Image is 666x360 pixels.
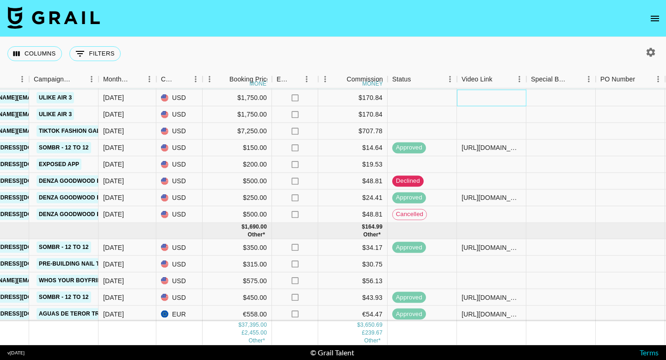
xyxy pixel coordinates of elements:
[651,72,665,86] button: Menu
[161,70,176,88] div: Currency
[318,190,388,206] div: $24.41
[103,292,124,302] div: Aug '25
[156,140,203,156] div: USD
[318,256,388,273] div: $30.75
[103,193,124,202] div: Jul '25
[346,70,383,88] div: Commission
[248,337,265,344] span: € 558.00
[103,276,124,285] div: Aug '25
[156,156,203,173] div: USD
[103,93,124,102] div: Jul '25
[229,70,270,88] div: Booking Price
[85,72,99,86] button: Menu
[247,231,265,238] span: € 558.00
[156,70,203,88] div: Currency
[512,72,526,86] button: Menu
[245,223,267,231] div: 1,690.00
[392,310,426,318] span: approved
[203,273,272,289] div: $575.00
[37,175,118,187] a: DENZA Goodwood event
[129,73,142,86] button: Sort
[640,348,659,357] a: Terms
[103,70,129,88] div: Month Due
[156,90,203,106] div: USD
[37,159,81,170] a: Exposed app
[156,173,203,190] div: USD
[37,292,91,303] a: sombr - 12 to 12
[203,72,216,86] button: Menu
[103,309,124,318] div: Aug '25
[364,337,381,344] span: € 54.47
[300,72,314,86] button: Menu
[392,70,411,88] div: Status
[318,123,388,140] div: $707.78
[569,73,582,86] button: Sort
[318,273,388,289] div: $56.13
[156,273,203,289] div: USD
[156,256,203,273] div: USD
[156,239,203,256] div: USD
[318,140,388,156] div: $14.64
[103,176,124,186] div: Jul '25
[318,306,388,323] div: €54.47
[318,90,388,106] div: $170.84
[37,242,91,253] a: sombr - 12 to 12
[462,143,521,152] div: https://www.tiktok.com/@makenamcneill/video/7532296471622733111?lang=en-GB
[37,142,91,154] a: sombr - 12 to 12
[360,321,382,329] div: 3,650.69
[37,258,111,270] a: Pre-Building Nail Tips
[457,70,526,88] div: Video Link
[318,289,388,306] div: $43.93
[411,73,424,86] button: Sort
[7,6,100,29] img: Grail Talent
[531,70,569,88] div: Special Booking Type
[203,239,272,256] div: $350.00
[290,73,302,86] button: Sort
[462,292,521,302] div: https://www.tiktok.com/@rastamous3/video/7533288781785582870?lang=en-GB
[318,72,332,86] button: Menu
[37,109,74,120] a: Ulike Air 3
[462,70,493,88] div: Video Link
[103,259,124,268] div: Aug '25
[203,90,272,106] div: $1,750.00
[582,72,596,86] button: Menu
[362,223,365,231] div: $
[203,106,272,123] div: $1,750.00
[392,177,424,186] span: declined
[596,70,665,88] div: PO Number
[142,72,156,86] button: Menu
[156,123,203,140] div: USD
[392,243,426,252] span: approved
[462,193,521,202] div: https://www.tiktok.com/@shaheer786_/video/7526656208065793302
[241,223,245,231] div: $
[388,70,457,88] div: Status
[241,321,267,329] div: 37,395.00
[203,173,272,190] div: $500.00
[203,289,272,306] div: $450.00
[462,309,521,318] div: https://www.instagram.com/reel/DNGwF0KAvzy/?igsh=MW42aDc2bmN0YTVkcw==
[7,350,25,356] div: v [DATE]
[357,321,360,329] div: $
[37,192,118,204] a: DENZA Goodwood event
[462,242,521,252] div: https://www.tiktok.com/@shrimpmonkey04/video/7533464418957413638
[37,308,111,320] a: Aguas De Teror Trail
[156,206,203,223] div: USD
[103,242,124,252] div: Aug '25
[272,70,318,88] div: Expenses: Remove Commission?
[37,275,164,286] a: whos your boyfriend - [PERSON_NAME]
[103,143,124,152] div: Jul '25
[203,140,272,156] div: $150.00
[277,70,290,88] div: Expenses: Remove Commission?
[318,173,388,190] div: $48.81
[600,70,635,88] div: PO Number
[7,46,62,61] button: Select columns
[72,73,85,86] button: Sort
[443,72,457,86] button: Menu
[318,239,388,256] div: $34.17
[203,123,272,140] div: $7,250.00
[203,306,272,323] div: €558.00
[156,106,203,123] div: USD
[318,106,388,123] div: $170.84
[392,193,426,202] span: approved
[176,73,189,86] button: Sort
